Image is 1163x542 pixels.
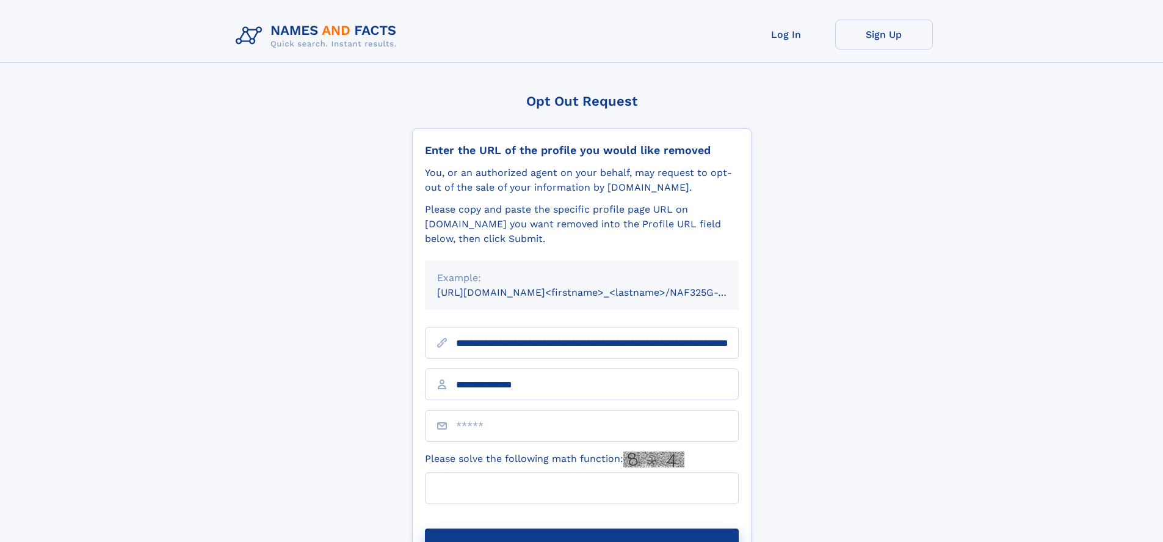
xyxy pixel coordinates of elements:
small: [URL][DOMAIN_NAME]<firstname>_<lastname>/NAF325G-xxxxxxxx [437,287,762,298]
a: Sign Up [835,20,933,49]
div: You, or an authorized agent on your behalf, may request to opt-out of the sale of your informatio... [425,166,739,195]
div: Please copy and paste the specific profile page URL on [DOMAIN_NAME] you want removed into the Pr... [425,202,739,246]
div: Opt Out Request [412,93,752,109]
img: Logo Names and Facts [231,20,407,53]
div: Example: [437,271,726,285]
a: Log In [737,20,835,49]
div: Enter the URL of the profile you would like removed [425,144,739,157]
label: Please solve the following math function: [425,452,684,467]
